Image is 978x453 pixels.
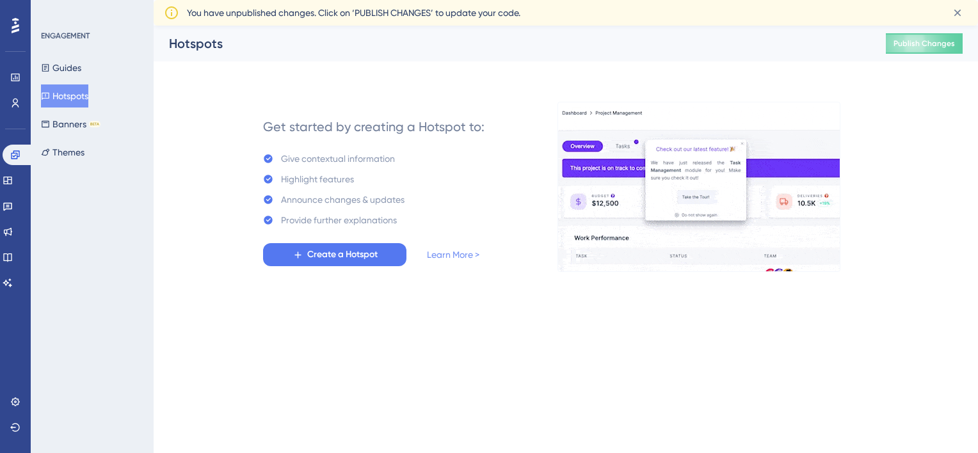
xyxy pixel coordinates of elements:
span: You have unpublished changes. Click on ‘PUBLISH CHANGES’ to update your code. [187,5,520,20]
button: Hotspots [41,84,88,107]
img: a956fa7fe1407719453ceabf94e6a685.gif [557,102,840,272]
button: Publish Changes [886,33,963,54]
button: Guides [41,56,81,79]
a: Learn More > [427,247,479,262]
div: BETA [89,121,100,127]
span: Create a Hotspot [307,247,378,262]
div: Provide further explanations [281,212,397,228]
span: Publish Changes [894,38,955,49]
div: Get started by creating a Hotspot to: [263,118,485,136]
div: Hotspots [169,35,854,52]
div: Highlight features [281,171,354,187]
button: Create a Hotspot [263,243,406,266]
div: Give contextual information [281,151,395,166]
button: BannersBETA [41,113,100,136]
div: Announce changes & updates [281,192,405,207]
div: ENGAGEMENT [41,31,90,41]
button: Themes [41,141,84,164]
